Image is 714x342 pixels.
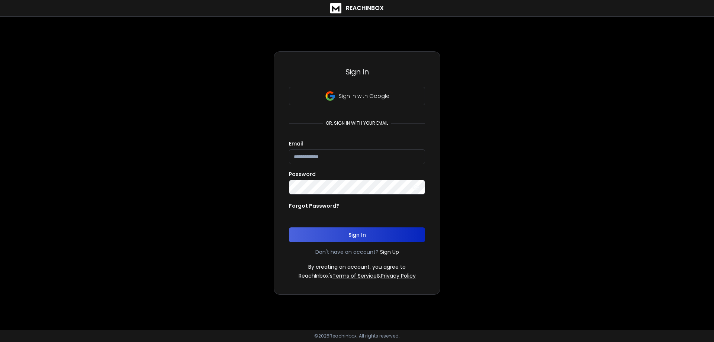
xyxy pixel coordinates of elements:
[289,172,316,177] label: Password
[332,272,377,279] a: Terms of Service
[314,333,400,339] p: © 2025 Reachinbox. All rights reserved.
[308,263,406,271] p: By creating an account, you agree to
[330,3,384,13] a: ReachInbox
[289,87,425,105] button: Sign in with Google
[299,272,416,279] p: ReachInbox's &
[346,4,384,13] h1: ReachInbox
[330,3,341,13] img: logo
[339,92,389,100] p: Sign in with Google
[323,120,391,126] p: or, sign in with your email
[289,141,303,146] label: Email
[315,248,379,256] p: Don't have an account?
[380,248,399,256] a: Sign Up
[289,67,425,77] h3: Sign In
[289,227,425,242] button: Sign In
[381,272,416,279] a: Privacy Policy
[289,202,339,210] p: Forgot Password?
